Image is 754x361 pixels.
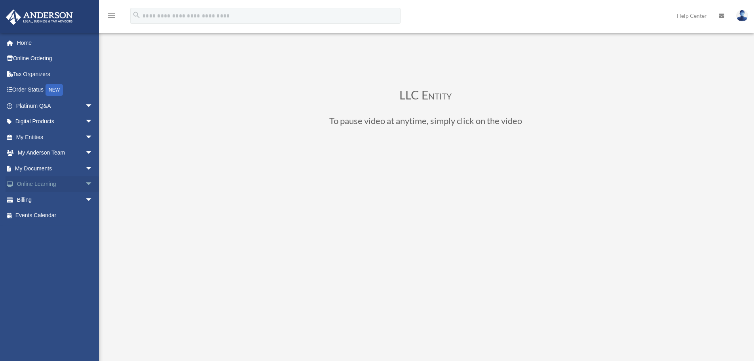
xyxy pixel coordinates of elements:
[85,145,101,161] span: arrow_drop_down
[107,14,116,21] a: menu
[85,129,101,145] span: arrow_drop_down
[6,192,105,208] a: Billingarrow_drop_down
[85,114,101,130] span: arrow_drop_down
[6,145,105,161] a: My Anderson Teamarrow_drop_down
[107,11,116,21] i: menu
[736,10,748,21] img: User Pic
[46,84,63,96] div: NEW
[6,35,105,51] a: Home
[6,51,105,67] a: Online Ordering
[6,66,105,82] a: Tax Organizers
[85,98,101,114] span: arrow_drop_down
[6,176,105,192] a: Online Learningarrow_drop_down
[85,176,101,193] span: arrow_drop_down
[85,192,101,208] span: arrow_drop_down
[4,10,75,25] img: Anderson Advisors Platinum Portal
[212,117,639,129] h3: To pause video at anytime, simply click on the video
[212,89,639,105] h3: LLC Entity
[6,160,105,176] a: My Documentsarrow_drop_down
[6,114,105,130] a: Digital Productsarrow_drop_down
[85,160,101,177] span: arrow_drop_down
[6,98,105,114] a: Platinum Q&Aarrow_drop_down
[6,82,105,98] a: Order StatusNEW
[6,129,105,145] a: My Entitiesarrow_drop_down
[132,11,141,19] i: search
[6,208,105,223] a: Events Calendar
